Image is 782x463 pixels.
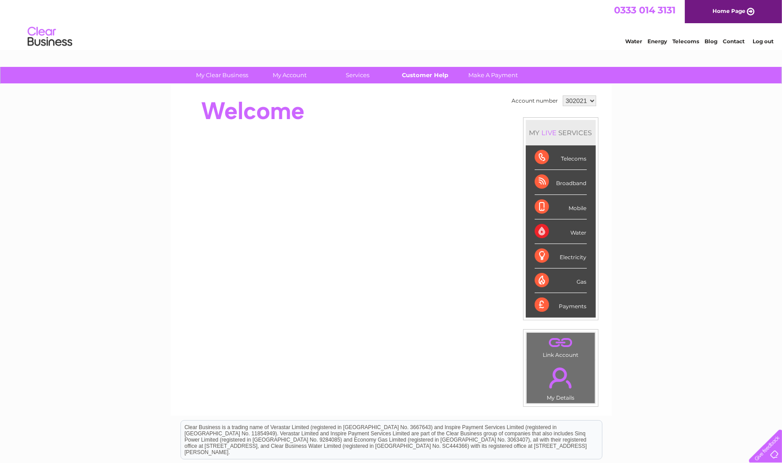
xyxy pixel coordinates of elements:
div: Water [535,219,587,244]
div: Gas [535,269,587,293]
td: Account number [510,93,561,108]
a: Services [321,67,394,83]
a: Customer Help [389,67,462,83]
div: Telecoms [535,145,587,170]
a: Energy [647,38,667,45]
div: Mobile [535,195,587,219]
a: My Account [253,67,327,83]
div: Broadband [535,170,587,194]
td: My Details [526,360,595,404]
a: Contact [723,38,745,45]
div: LIVE [540,128,559,137]
div: MY SERVICES [526,120,596,145]
a: Blog [704,38,717,45]
a: My Clear Business [185,67,259,83]
a: . [529,362,593,393]
a: 0333 014 3131 [614,4,676,16]
a: Make A Payment [456,67,530,83]
a: . [529,335,593,351]
div: Payments [535,293,587,317]
a: Water [625,38,642,45]
td: Link Account [526,332,595,360]
a: Log out [753,38,774,45]
div: Electricity [535,244,587,269]
img: logo.png [27,23,73,50]
div: Clear Business is a trading name of Verastar Limited (registered in [GEOGRAPHIC_DATA] No. 3667643... [181,5,602,43]
a: Telecoms [672,38,699,45]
